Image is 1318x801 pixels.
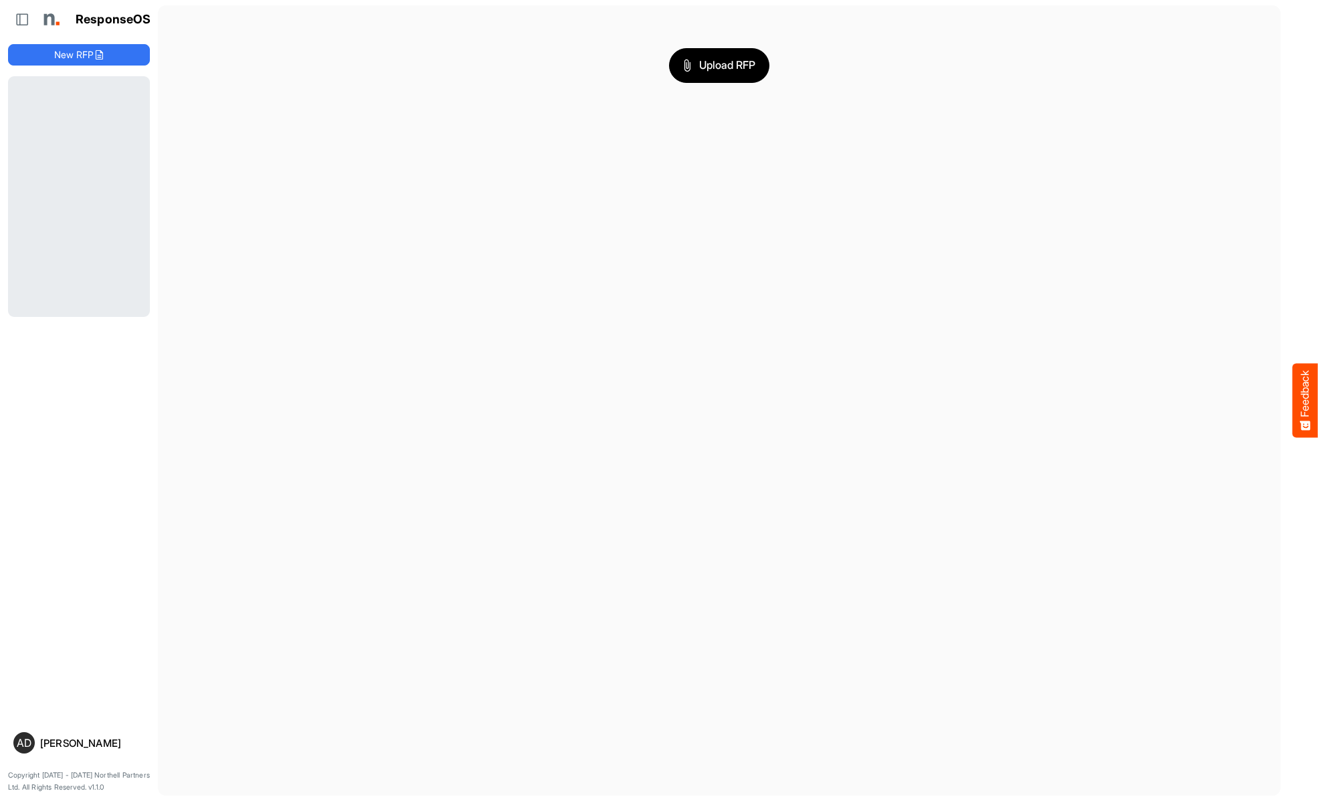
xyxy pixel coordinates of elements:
[17,737,31,748] span: AD
[1293,364,1318,438] button: Feedback
[76,13,151,27] h1: ResponseOS
[683,57,755,74] span: Upload RFP
[669,48,769,83] button: Upload RFP
[40,738,145,748] div: [PERSON_NAME]
[37,6,64,33] img: Northell
[8,44,150,66] button: New RFP
[8,76,150,316] div: Loading...
[8,770,150,793] p: Copyright [DATE] - [DATE] Northell Partners Ltd. All Rights Reserved. v1.1.0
